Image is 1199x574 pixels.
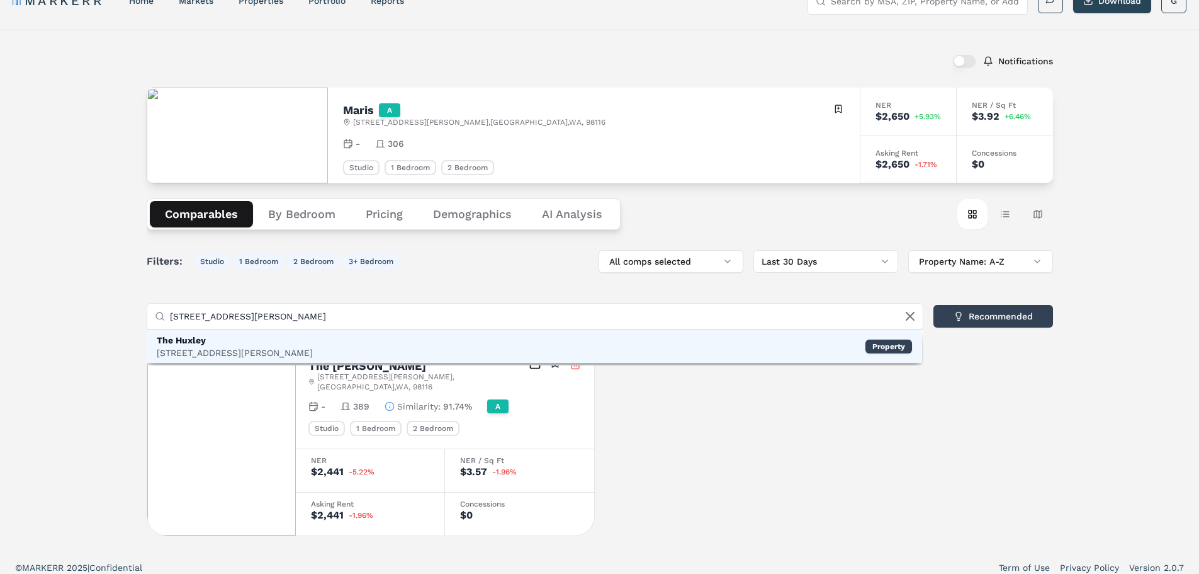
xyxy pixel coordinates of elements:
div: NER / Sq Ft [460,457,579,464]
div: Suggestions [147,330,922,363]
button: Pricing [351,201,418,227]
button: AI Analysis [527,201,617,227]
div: 2 Bedroom [441,160,494,175]
button: 3+ Bedroom [344,254,398,269]
span: - [356,137,360,150]
div: $3.92 [972,112,999,122]
div: Property: The Huxley [147,330,922,363]
button: Studio [195,254,229,269]
span: Similarity : [397,400,441,413]
span: +5.93% [915,113,941,120]
a: Version 2.0.7 [1129,561,1184,574]
div: Concessions [972,149,1038,157]
button: Property Name: A-Z [908,250,1053,273]
button: Comparables [150,201,253,227]
button: Recommended [933,305,1053,328]
div: $0 [460,510,473,520]
div: Asking Rent [311,500,429,508]
div: $0 [972,159,984,169]
div: A [487,399,509,413]
div: NER / Sq Ft [972,101,1038,109]
div: $2,441 [311,510,344,520]
div: 1 Bedroom [350,421,402,436]
input: Add new properties [170,304,915,329]
span: -5.22% [349,468,374,476]
div: $2,650 [875,112,909,122]
button: 2 Bedroom [288,254,339,269]
span: -1.96% [492,468,517,476]
div: Property [865,340,912,353]
label: Notifications [998,57,1053,66]
div: 2 Bedroom [407,421,459,436]
div: The Huxley [157,334,313,347]
button: All comps selected [599,250,743,273]
a: Term of Use [999,561,1050,574]
span: MARKERR [22,563,67,573]
div: Concessions [460,500,579,508]
h2: Maris [343,105,374,116]
span: -1.96% [349,512,373,519]
span: +6.46% [1005,113,1031,120]
span: Filters: [147,254,190,269]
button: 1 Bedroom [234,254,283,269]
h2: The [PERSON_NAME] [308,360,426,372]
div: NER [875,101,941,109]
a: Privacy Policy [1060,561,1119,574]
span: 389 [353,400,369,413]
div: [STREET_ADDRESS][PERSON_NAME] [157,347,313,359]
span: Confidential [89,563,142,573]
div: Studio [308,421,345,436]
span: 91.74% [443,400,472,413]
span: 2025 | [67,563,89,573]
div: A [379,103,400,117]
button: By Bedroom [253,201,351,227]
div: 1 Bedroom [385,160,436,175]
div: Asking Rent [875,149,941,157]
button: Demographics [418,201,527,227]
span: [STREET_ADDRESS][PERSON_NAME] , [GEOGRAPHIC_DATA] , WA , 98116 [317,372,529,392]
span: © [15,563,22,573]
button: Similarity:91.74% [385,400,472,413]
div: Studio [343,160,380,175]
div: $2,650 [875,159,909,169]
span: 306 [388,137,404,150]
span: - [321,400,325,413]
div: $2,441 [311,467,344,477]
span: -1.71% [915,161,937,168]
div: $3.57 [460,467,487,477]
div: NER [311,457,429,464]
span: [STREET_ADDRESS][PERSON_NAME] , [GEOGRAPHIC_DATA] , WA , 98116 [353,117,605,127]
